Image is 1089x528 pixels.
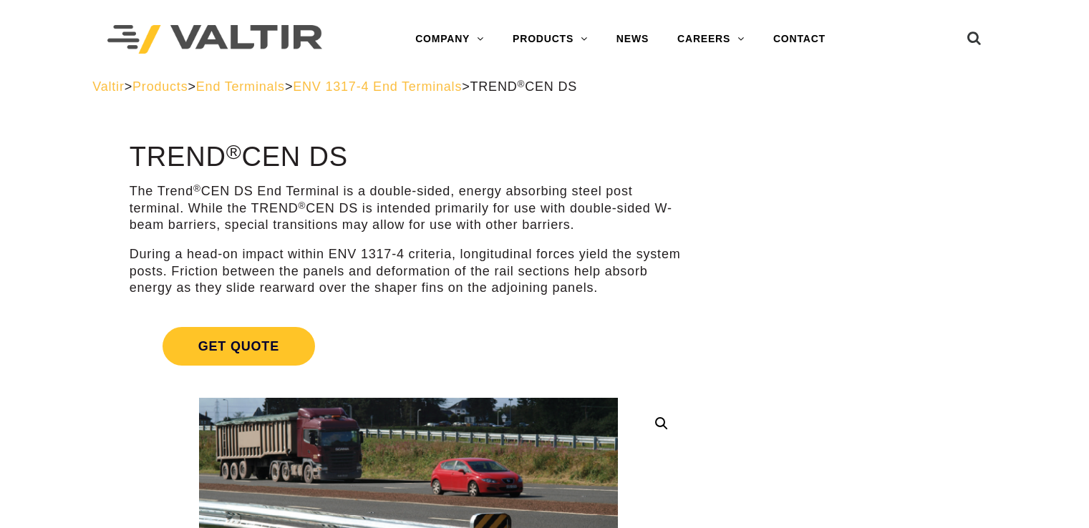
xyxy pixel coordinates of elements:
[107,25,322,54] img: Valtir
[401,25,498,54] a: COMPANY
[298,200,306,211] sup: ®
[226,140,242,163] sup: ®
[130,142,687,172] h1: TREND CEN DS
[130,310,687,383] a: Get Quote
[92,79,124,94] a: Valtir
[130,246,687,296] p: During a head-on impact within ENV 1317-4 criteria, longitudinal forces yield the system posts. F...
[163,327,315,366] span: Get Quote
[193,183,201,194] sup: ®
[663,25,759,54] a: CAREERS
[518,79,526,89] sup: ®
[196,79,285,94] a: End Terminals
[498,25,602,54] a: PRODUCTS
[293,79,462,94] a: ENV 1317-4 End Terminals
[130,183,687,233] p: The Trend CEN DS End Terminal is a double-sided, energy absorbing steel post terminal. While the ...
[470,79,578,94] span: TREND CEN DS
[759,25,840,54] a: CONTACT
[602,25,663,54] a: NEWS
[132,79,188,94] a: Products
[92,79,997,95] div: > > > >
